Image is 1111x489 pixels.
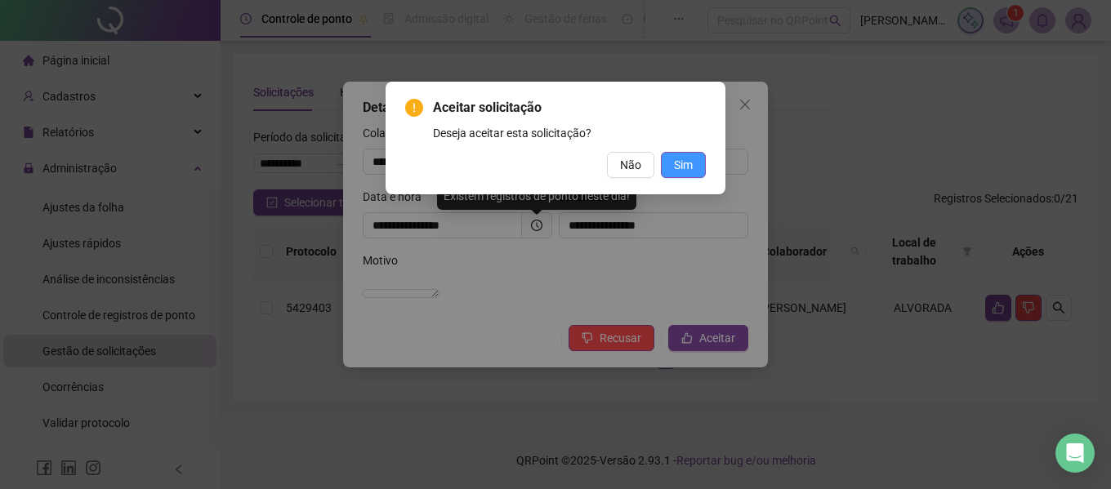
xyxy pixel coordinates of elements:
[620,156,641,174] span: Não
[405,99,423,117] span: exclamation-circle
[674,156,693,174] span: Sim
[1055,433,1095,473] div: Open Intercom Messenger
[433,98,706,118] span: Aceitar solicitação
[607,152,654,178] button: Não
[661,152,706,178] button: Sim
[433,124,706,142] div: Deseja aceitar esta solicitação?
